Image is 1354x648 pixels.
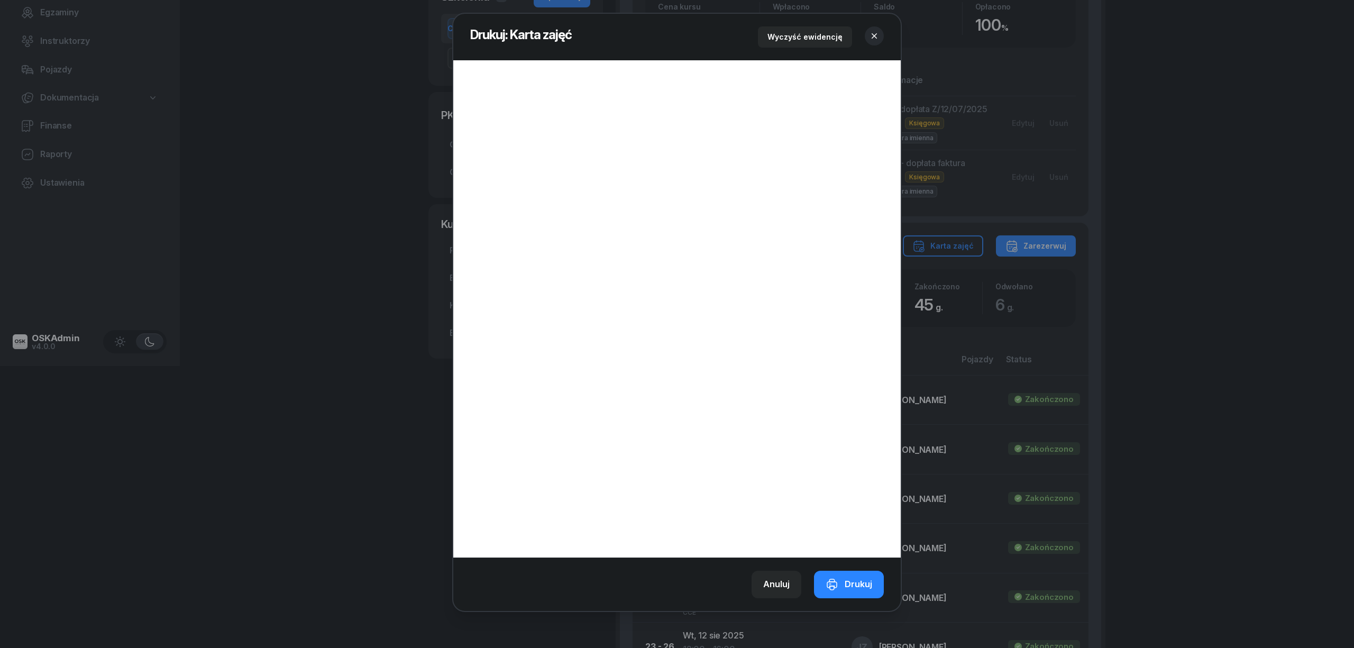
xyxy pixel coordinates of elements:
div: Drukuj [826,578,872,591]
button: Wyczyść ewidencję [758,26,852,48]
button: Drukuj [814,571,884,598]
div: Wyczyść ewidencję [767,31,843,43]
div: Anuluj [763,578,790,591]
button: Anuluj [752,571,801,598]
span: Drukuj: Karta zajęć [470,27,572,42]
